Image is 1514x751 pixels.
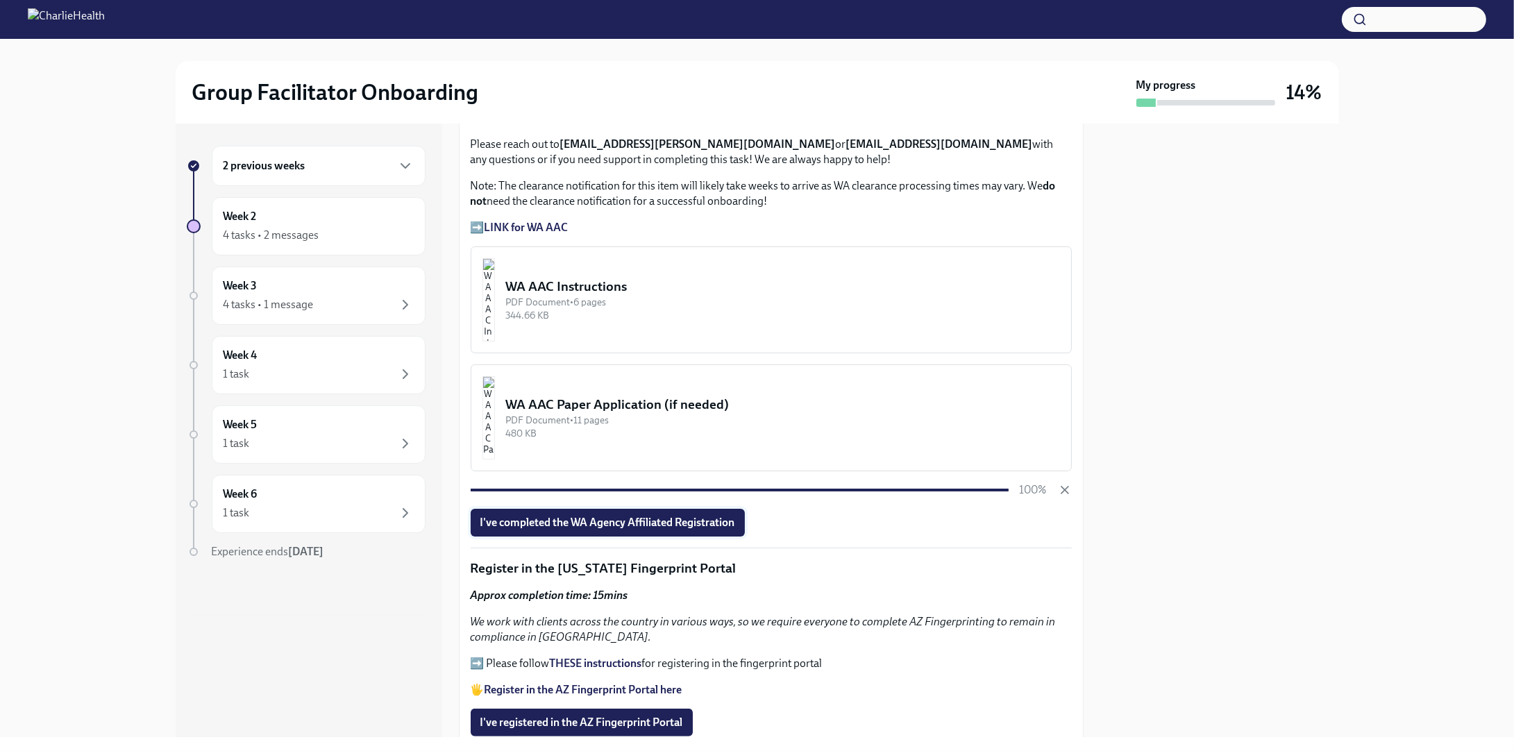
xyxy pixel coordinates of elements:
[471,179,1056,208] strong: do not
[471,589,628,602] strong: Approx completion time: 15mins
[1286,80,1322,105] h3: 14%
[485,221,569,234] a: LINK for WA AAC
[224,228,319,243] div: 4 tasks • 2 messages
[471,137,1072,167] p: Please reach out to or with any questions or if you need support in completing this task! We are ...
[471,509,745,537] button: I've completed the WA Agency Affiliated Registration
[471,246,1072,353] button: WA AAC InstructionsPDF Document•6 pages344.66 KB
[506,427,1060,440] div: 480 KB
[1020,482,1047,498] p: 100%
[224,505,250,521] div: 1 task
[187,267,426,325] a: Week 34 tasks • 1 message
[471,656,1072,671] p: ➡️ Please follow for registering in the fingerprint portal
[506,296,1060,309] div: PDF Document • 6 pages
[560,137,836,151] strong: [EMAIL_ADDRESS][PERSON_NAME][DOMAIN_NAME]
[187,475,426,533] a: Week 61 task
[471,709,693,736] button: I've registered in the AZ Fingerprint Portal
[1058,483,1072,497] button: Cancel
[471,559,1072,577] p: Register in the [US_STATE] Fingerprint Portal
[471,220,1072,235] p: ➡️
[289,545,324,558] strong: [DATE]
[550,657,642,670] a: THESE instructions
[482,376,495,459] img: WA AAC Paper Application (if needed)
[224,487,258,502] h6: Week 6
[224,297,314,312] div: 4 tasks • 1 message
[471,682,1072,698] p: 🖐️
[506,278,1060,296] div: WA AAC Instructions
[480,516,735,530] span: I've completed the WA Agency Affiliated Registration
[28,8,105,31] img: CharlieHealth
[187,336,426,394] a: Week 41 task
[506,396,1060,414] div: WA AAC Paper Application (if needed)
[224,278,258,294] h6: Week 3
[224,209,257,224] h6: Week 2
[224,348,258,363] h6: Week 4
[471,178,1072,209] p: Note: The clearance notification for this item will likely take weeks to arrive as WA clearance p...
[192,78,479,106] h2: Group Facilitator Onboarding
[506,414,1060,427] div: PDF Document • 11 pages
[224,158,305,174] h6: 2 previous weeks
[187,405,426,464] a: Week 51 task
[187,197,426,255] a: Week 24 tasks • 2 messages
[471,615,1056,643] em: We work with clients across the country in various ways, so we require everyone to complete AZ Fi...
[480,716,683,729] span: I've registered in the AZ Fingerprint Portal
[224,436,250,451] div: 1 task
[485,683,682,696] a: Register in the AZ Fingerprint Portal here
[224,366,250,382] div: 1 task
[482,258,495,341] img: WA AAC Instructions
[1136,78,1196,93] strong: My progress
[471,364,1072,471] button: WA AAC Paper Application (if needed)PDF Document•11 pages480 KB
[212,545,324,558] span: Experience ends
[846,137,1033,151] strong: [EMAIL_ADDRESS][DOMAIN_NAME]
[224,417,258,432] h6: Week 5
[212,146,426,186] div: 2 previous weeks
[506,309,1060,322] div: 344.66 KB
